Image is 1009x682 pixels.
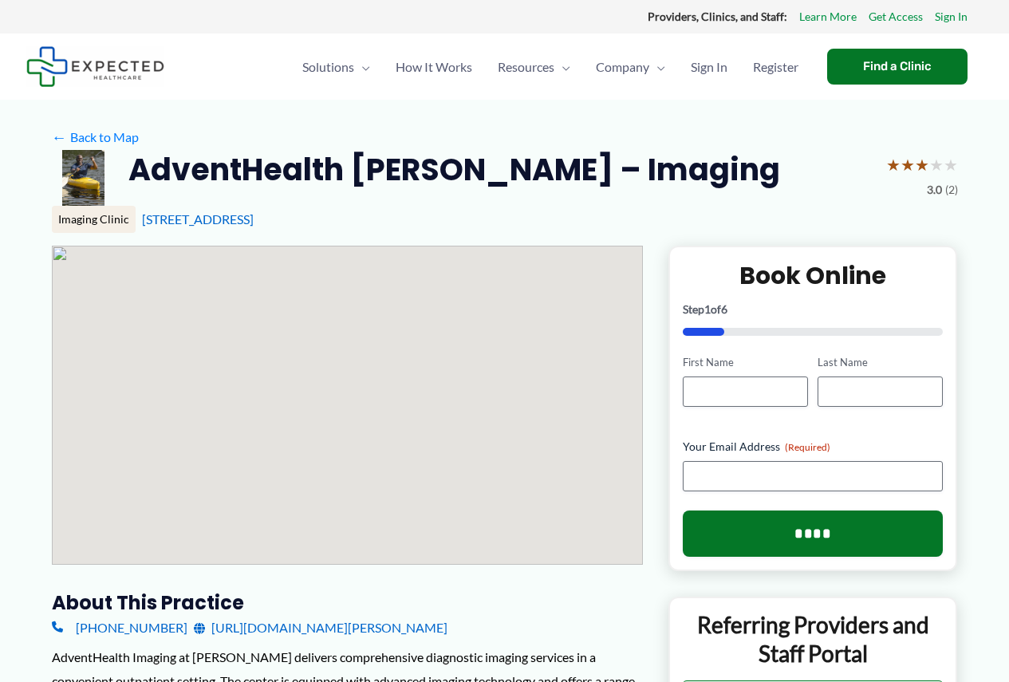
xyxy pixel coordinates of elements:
[704,302,711,316] span: 1
[753,39,798,95] span: Register
[785,441,830,453] span: (Required)
[290,39,811,95] nav: Primary Site Navigation
[583,39,678,95] a: CompanyMenu Toggle
[929,150,944,179] span: ★
[194,616,447,640] a: [URL][DOMAIN_NAME][PERSON_NAME]
[26,46,164,87] img: Expected Healthcare Logo - side, dark font, small
[52,206,136,233] div: Imaging Clinic
[915,150,929,179] span: ★
[596,39,649,95] span: Company
[683,304,944,315] p: Step of
[678,39,740,95] a: Sign In
[935,6,968,27] a: Sign In
[799,6,857,27] a: Learn More
[827,49,968,85] a: Find a Clinic
[691,39,727,95] span: Sign In
[944,150,958,179] span: ★
[927,179,942,200] span: 3.0
[52,129,67,144] span: ←
[52,590,643,615] h3: About this practice
[290,39,383,95] a: SolutionsMenu Toggle
[740,39,811,95] a: Register
[142,211,254,227] a: [STREET_ADDRESS]
[554,39,570,95] span: Menu Toggle
[383,39,485,95] a: How It Works
[396,39,472,95] span: How It Works
[818,355,943,370] label: Last Name
[485,39,583,95] a: ResourcesMenu Toggle
[683,260,944,291] h2: Book Online
[886,150,901,179] span: ★
[354,39,370,95] span: Menu Toggle
[945,179,958,200] span: (2)
[682,610,944,668] p: Referring Providers and Staff Portal
[498,39,554,95] span: Resources
[649,39,665,95] span: Menu Toggle
[302,39,354,95] span: Solutions
[52,125,139,149] a: ←Back to Map
[648,10,787,23] strong: Providers, Clinics, and Staff:
[869,6,923,27] a: Get Access
[52,616,187,640] a: [PHONE_NUMBER]
[128,150,780,189] h2: AdventHealth [PERSON_NAME] – Imaging
[901,150,915,179] span: ★
[683,355,808,370] label: First Name
[683,439,944,455] label: Your Email Address
[721,302,727,316] span: 6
